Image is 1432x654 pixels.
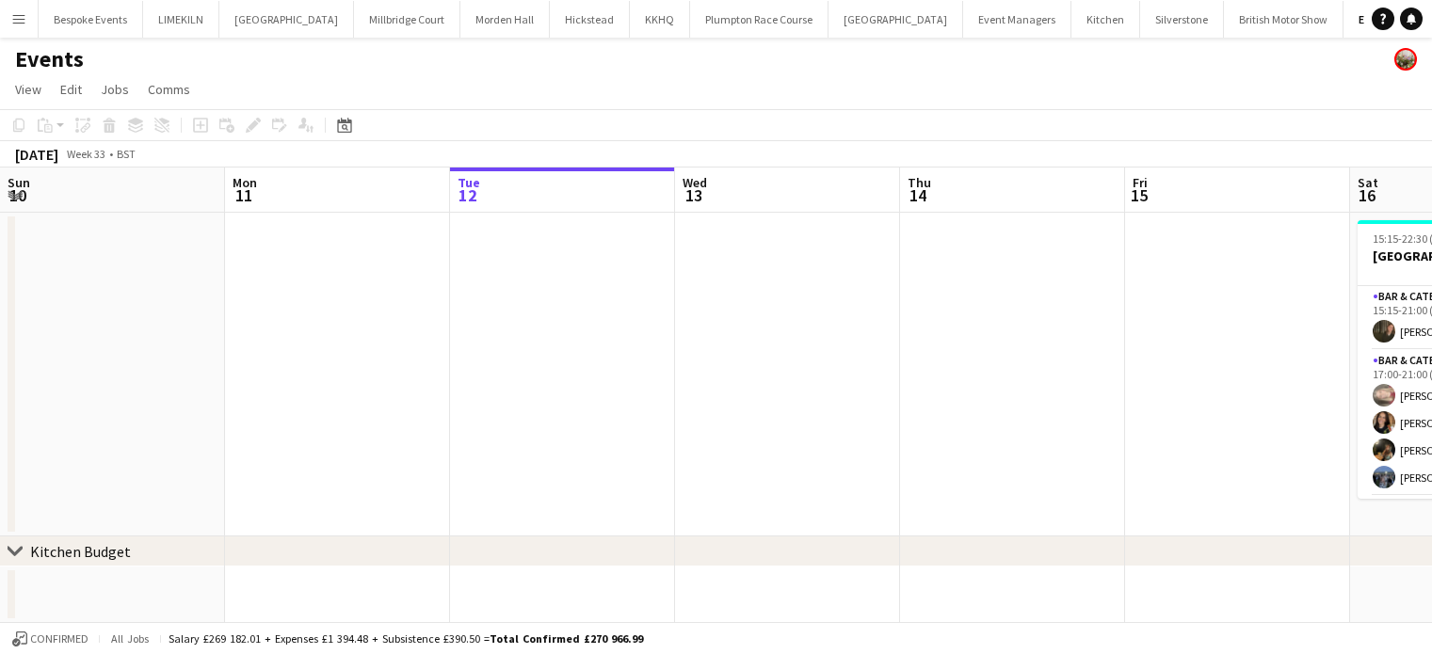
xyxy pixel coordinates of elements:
[30,632,88,646] span: Confirmed
[1358,174,1378,191] span: Sat
[62,147,109,161] span: Week 33
[458,174,480,191] span: Tue
[1344,1,1410,38] button: Events
[550,1,630,38] button: Hickstead
[93,77,137,102] a: Jobs
[8,77,49,102] a: View
[1355,184,1378,206] span: 16
[1224,1,1344,38] button: British Motor Show
[1133,174,1148,191] span: Fri
[143,1,219,38] button: LIMEKILN
[15,45,84,73] h1: Events
[1394,48,1417,71] app-user-avatar: Staffing Manager
[53,77,89,102] a: Edit
[60,81,82,98] span: Edit
[829,1,963,38] button: [GEOGRAPHIC_DATA]
[15,145,58,164] div: [DATE]
[908,174,931,191] span: Thu
[101,81,129,98] span: Jobs
[8,174,30,191] span: Sun
[354,1,460,38] button: Millbridge Court
[107,631,153,646] span: All jobs
[680,184,707,206] span: 13
[219,1,354,38] button: [GEOGRAPHIC_DATA]
[5,184,30,206] span: 10
[683,174,707,191] span: Wed
[15,81,41,98] span: View
[460,1,550,38] button: Morden Hall
[9,629,91,649] button: Confirmed
[1140,1,1224,38] button: Silverstone
[1071,1,1140,38] button: Kitchen
[169,631,643,646] div: Salary £269 182.01 + Expenses £1 394.48 + Subsistence £390.50 =
[1130,184,1148,206] span: 15
[140,77,198,102] a: Comms
[233,174,257,191] span: Mon
[490,631,643,646] span: Total Confirmed £270 966.99
[690,1,829,38] button: Plumpton Race Course
[39,1,143,38] button: Bespoke Events
[117,147,136,161] div: BST
[455,184,480,206] span: 12
[30,542,131,561] div: Kitchen Budget
[905,184,931,206] span: 14
[630,1,690,38] button: KKHQ
[963,1,1071,38] button: Event Managers
[230,184,257,206] span: 11
[148,81,190,98] span: Comms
